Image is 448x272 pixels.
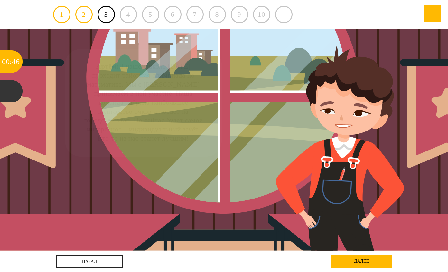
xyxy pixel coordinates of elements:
div: 8 [209,6,226,23]
a: назад [56,255,123,268]
div: 00 [2,50,10,73]
div: 5 [142,6,159,23]
div: 7 [186,6,204,23]
strong: Артём: [96,63,119,70]
div: далее [331,255,392,268]
div: Нажми на ГЛАЗ, чтобы скрыть текст и посмотреть картинку полностью [204,53,218,66]
a: 3 [98,6,115,23]
div: 6 [164,6,182,23]
div: В нашей школе [DATE] проходит районная олимпиада по математике. Мы с [PERSON_NAME] принимаем в не... [83,62,204,143]
div: 10 [253,6,270,23]
a: 1 [53,6,70,23]
a: 2 [75,6,93,23]
div: : [10,50,12,73]
div: 4 [120,6,137,23]
div: 9 [231,6,248,23]
div: 46 [12,50,20,73]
